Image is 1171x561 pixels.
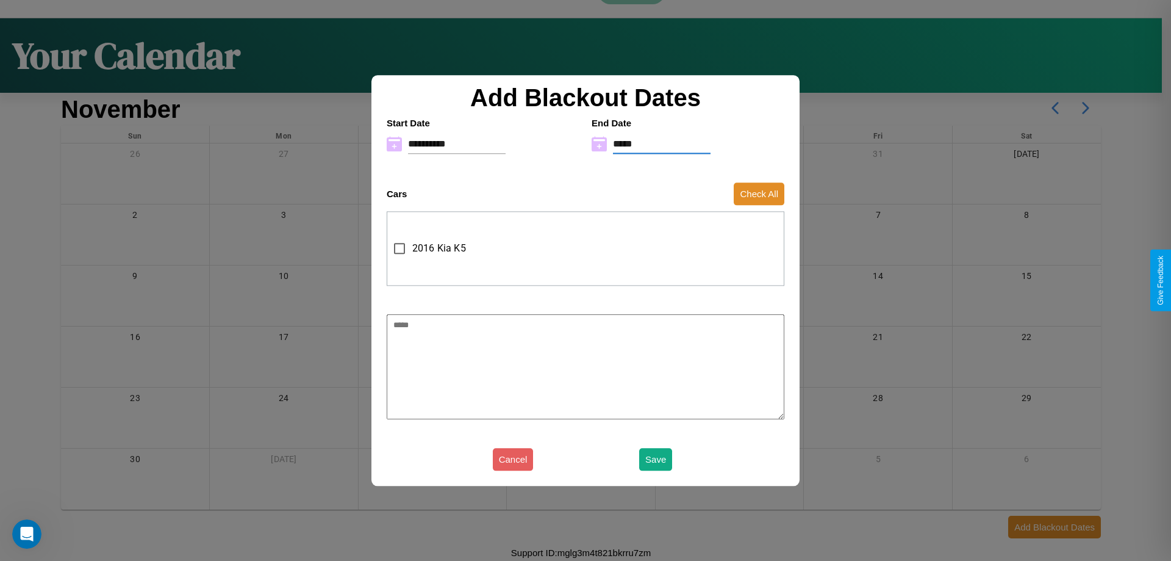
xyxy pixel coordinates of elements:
h4: Start Date [387,118,579,128]
button: Save [639,448,672,471]
h4: Cars [387,189,407,199]
h4: End Date [592,118,784,128]
h2: Add Blackout Dates [381,84,790,112]
button: Cancel [493,448,534,471]
div: Give Feedback [1156,256,1165,305]
span: 2016 Kia K5 [412,241,466,256]
button: Check All [734,183,784,205]
iframe: Intercom live chat [12,519,41,549]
